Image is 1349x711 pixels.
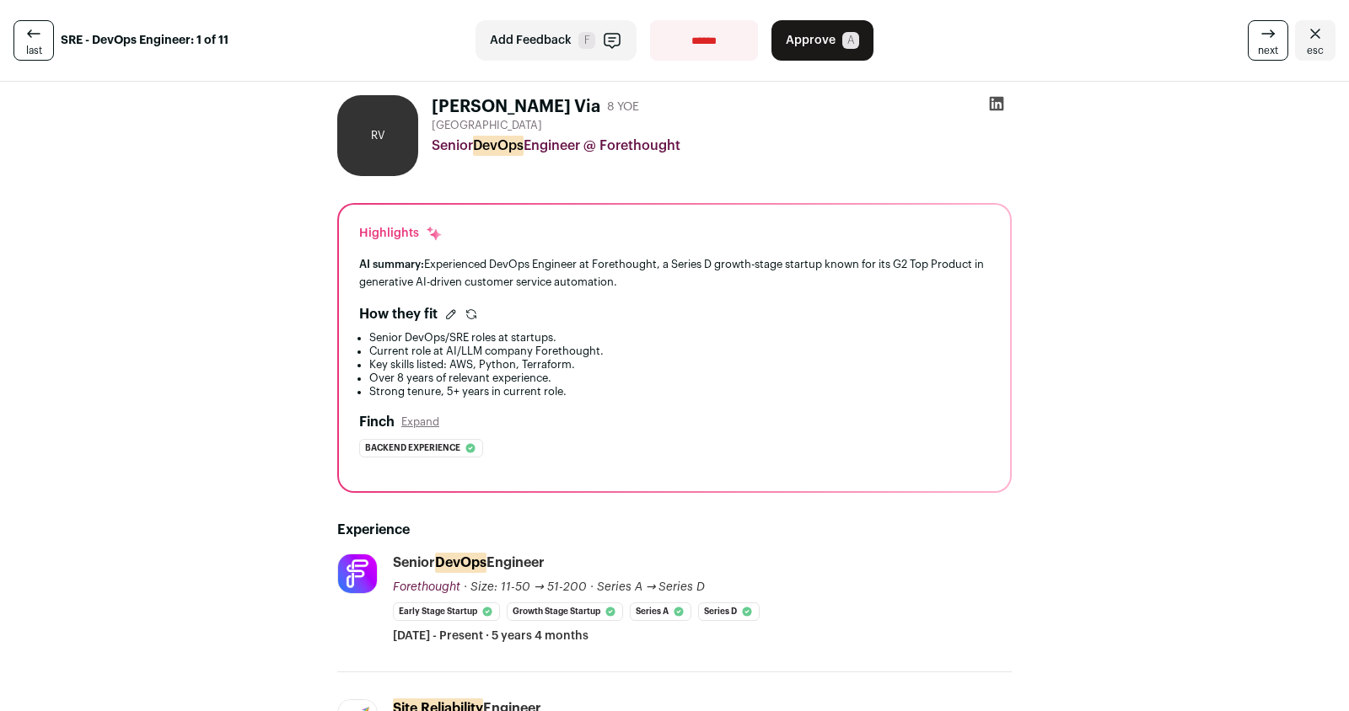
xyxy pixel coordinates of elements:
[490,32,572,49] span: Add Feedback
[337,520,1012,540] h2: Experience
[393,581,460,593] span: Forethought
[359,259,424,270] span: AI summary:
[578,32,595,49] span: F
[359,255,990,291] div: Experienced DevOps Engineer at Forethought, a Series D growth-stage startup known for its G2 Top ...
[26,44,42,57] span: last
[393,602,500,621] li: Early Stage Startup
[359,304,438,324] h2: How they fit
[13,20,54,61] a: last
[698,602,760,621] li: Series D
[432,119,542,132] span: [GEOGRAPHIC_DATA]
[1248,20,1288,61] a: next
[771,20,873,61] button: Approve A
[359,225,443,242] div: Highlights
[393,553,545,572] div: Senior Engineer
[590,579,594,596] span: ·
[473,136,524,156] mark: DevOps
[507,602,623,621] li: Growth Stage Startup
[359,412,395,432] h2: Finch
[365,440,460,457] span: Backend experience
[369,385,990,398] li: Strong tenure, 5+ years in current role.
[1258,44,1278,57] span: next
[842,32,859,49] span: A
[338,554,377,593] img: f297bf10d0648b1a57870a78dfd56a4110f6a36c1ed8483a4626fb072e3395b4.jpg
[432,95,600,119] h1: [PERSON_NAME] Via
[597,581,706,593] span: Series A → Series D
[1307,44,1324,57] span: esc
[369,372,990,385] li: Over 8 years of relevant experience.
[369,345,990,358] li: Current role at AI/LLM company Forethought.
[435,553,486,573] mark: DevOps
[1295,20,1336,61] a: Close
[337,95,418,176] div: RV
[432,136,1012,156] div: Senior Engineer @ Forethought
[476,20,637,61] button: Add Feedback F
[786,32,836,49] span: Approve
[61,32,228,49] strong: SRE - DevOps Engineer: 1 of 11
[369,331,990,345] li: Senior DevOps/SRE roles at startups.
[607,99,639,115] div: 8 YOE
[393,628,589,644] span: [DATE] - Present · 5 years 4 months
[464,581,587,593] span: · Size: 11-50 → 51-200
[369,358,990,372] li: Key skills listed: AWS, Python, Terraform.
[630,602,691,621] li: Series A
[401,415,439,429] button: Expand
